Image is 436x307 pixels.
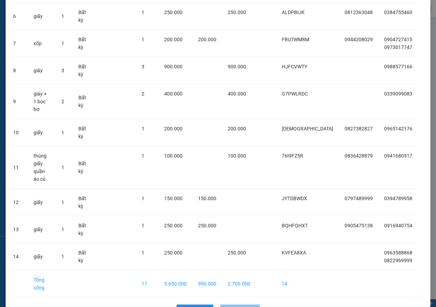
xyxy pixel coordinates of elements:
[142,196,144,201] span: 1
[228,64,246,69] span: 900.000
[73,84,94,119] td: Bất kỳ
[142,91,144,97] span: 2
[73,146,94,189] td: Bất kỳ
[228,250,246,256] span: 250.000
[384,223,412,228] span: 0916940754
[192,270,222,297] td: 950.000
[28,189,56,216] td: giấy
[164,250,183,256] span: 250.000
[384,91,412,97] span: 0339099083
[142,10,144,15] span: 1
[73,189,94,216] td: Bất kỳ
[345,126,373,131] span: 0827382827
[164,153,183,159] span: 100.000
[164,10,183,15] span: 250.000
[164,37,183,42] span: 200.000
[73,3,94,30] td: Bất kỳ
[7,30,28,57] td: 7
[28,30,56,57] td: xốp
[198,37,216,42] span: 200.000
[28,243,56,270] td: giấy
[384,44,412,50] span: 0973017747
[7,3,28,30] td: 6
[345,37,373,42] span: 0944208029
[345,10,373,15] span: 0812363048
[73,243,94,270] td: Bất kỳ
[282,250,306,256] span: KVFEA8XA
[384,258,412,263] span: 0822969999
[61,13,64,19] span: 1
[7,57,28,84] td: 8
[276,270,339,297] td: 14
[282,64,307,69] span: HJFCVWTY
[61,130,64,135] span: 1
[384,10,412,15] span: 0384755460
[228,153,246,159] span: 100.000
[198,223,216,228] span: 250.000
[282,91,308,97] span: G7PWLRDC
[61,165,64,170] span: 1
[228,91,246,97] span: 400.000
[164,91,183,97] span: 400.000
[7,84,28,119] td: 9
[222,270,256,297] td: 2.700.000
[282,196,307,201] span: JYTDBWDX
[345,223,373,228] span: 0905475138
[228,126,246,131] span: 200.000
[282,37,309,42] span: FBU7WM8M
[28,57,56,84] td: giây
[61,99,64,104] span: 2
[28,119,56,146] td: giấy
[61,227,64,232] span: 1
[61,41,64,46] span: 1
[282,153,303,159] span: 76I9FZ5R
[384,250,412,256] span: 0963588868
[28,3,56,30] td: giấy
[384,153,412,159] span: 0941680517
[142,37,144,42] span: 1
[164,64,183,69] span: 900.000
[73,216,94,243] td: Bất kỳ
[282,126,333,131] span: [DEMOGRAPHIC_DATA]
[142,126,144,131] span: 1
[7,119,28,146] td: 10
[164,126,183,131] span: 200.000
[61,254,64,259] span: 1
[7,189,28,216] td: 12
[164,196,183,201] span: 150.000
[28,146,56,189] td: thùng giấy quần áo củ
[73,119,94,146] td: Bất kỳ
[28,270,56,297] td: Tổng cộng
[282,10,305,15] span: ALDPBIJK
[384,196,412,201] span: 0394789958
[164,223,183,228] span: 250.000
[73,30,94,57] td: Bất kỳ
[159,270,192,297] td: 3.650.000
[142,64,144,69] span: 3
[7,243,28,270] td: 14
[7,146,28,189] td: 11
[7,216,28,243] td: 13
[384,37,412,42] span: 0904727415
[142,250,144,256] span: 1
[28,84,56,119] td: giáy + 1 bọc bơ
[142,223,144,228] span: 1
[384,64,412,69] span: 0988577166
[28,216,56,243] td: giấy
[198,196,216,201] span: 150.000
[136,270,159,297] td: 17
[142,153,144,159] span: 1
[384,126,412,131] span: 0965142176
[61,68,64,73] span: 3
[345,153,373,159] span: 0836428879
[345,196,373,201] span: 0797489999
[73,57,94,84] td: Bất kỳ
[282,223,308,228] span: BQHFQHXT
[228,10,246,15] span: 250.000
[61,199,64,205] span: 1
